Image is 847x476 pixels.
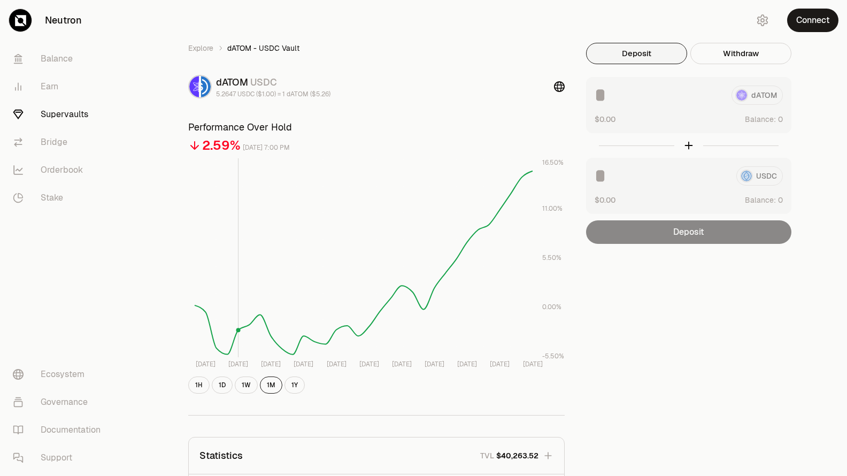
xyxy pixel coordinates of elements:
a: Supervaults [4,101,115,128]
div: [DATE] 7:00 PM [243,142,290,154]
button: StatisticsTVL$40,263.52 [189,437,564,474]
button: 1Y [284,377,305,394]
a: Documentation [4,416,115,444]
button: 1M [260,377,282,394]
button: $0.00 [595,194,615,205]
tspan: [DATE] [228,360,248,368]
tspan: [DATE] [359,360,379,368]
tspan: [DATE] [327,360,346,368]
tspan: 11.00% [542,204,563,213]
nav: breadcrumb [188,43,565,53]
tspan: 16.50% [542,158,564,167]
tspan: [DATE] [196,360,215,368]
span: Balance: [745,195,776,205]
h3: Performance Over Hold [188,120,565,135]
a: Governance [4,388,115,416]
div: 5.2647 USDC ($1.00) = 1 dATOM ($5.26) [216,90,330,98]
img: dATOM Logo [189,76,199,97]
a: Orderbook [4,156,115,184]
button: 1W [235,377,258,394]
button: 1H [188,377,210,394]
tspan: 5.50% [542,254,561,262]
span: $40,263.52 [496,450,538,461]
tspan: -5.50% [542,352,564,360]
a: Bridge [4,128,115,156]
div: dATOM [216,75,330,90]
button: Withdraw [690,43,791,64]
button: Deposit [586,43,687,64]
span: dATOM - USDC Vault [227,43,299,53]
a: Earn [4,73,115,101]
tspan: [DATE] [392,360,412,368]
span: USDC [250,76,277,88]
a: Explore [188,43,213,53]
tspan: 0.00% [542,303,561,311]
tspan: [DATE] [425,360,444,368]
button: 1D [212,377,233,394]
tspan: [DATE] [261,360,281,368]
p: Statistics [199,448,243,463]
tspan: [DATE] [490,360,510,368]
a: Ecosystem [4,360,115,388]
a: Balance [4,45,115,73]
div: 2.59% [202,137,241,154]
button: $0.00 [595,113,615,125]
tspan: [DATE] [523,360,543,368]
tspan: [DATE] [294,360,313,368]
a: Support [4,444,115,472]
tspan: [DATE] [457,360,477,368]
p: TVL [480,450,494,461]
a: Stake [4,184,115,212]
img: USDC Logo [201,76,211,97]
button: Connect [787,9,838,32]
span: Balance: [745,114,776,125]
